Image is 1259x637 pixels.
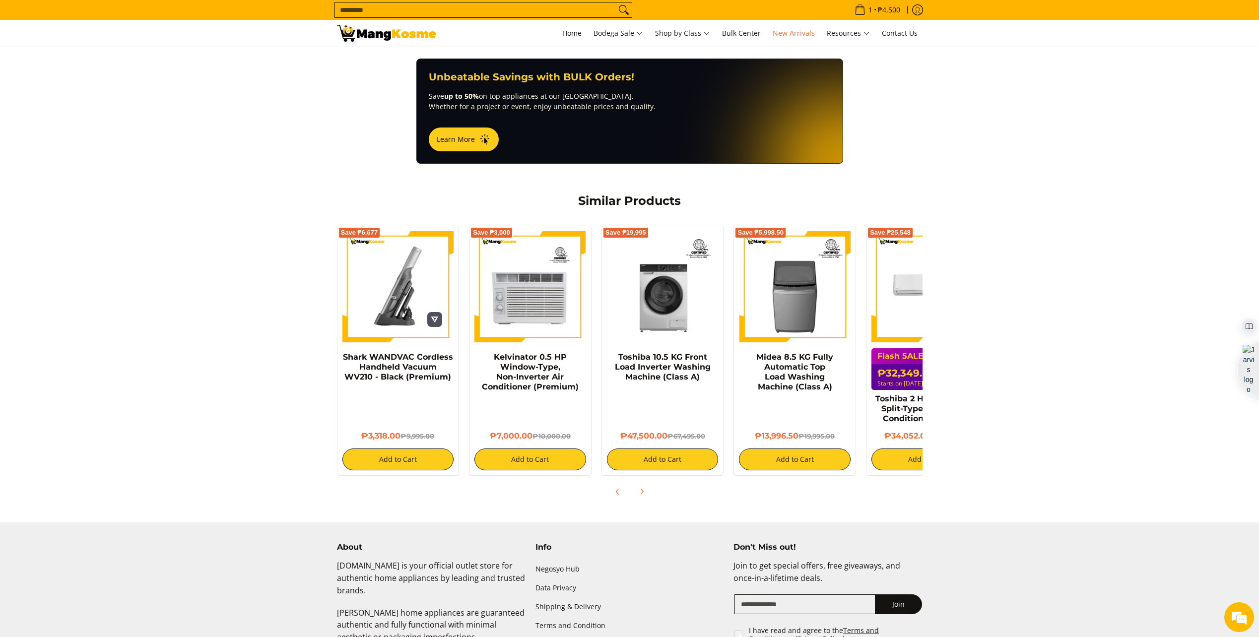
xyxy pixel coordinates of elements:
[535,578,724,597] a: Data Privacy
[871,231,983,343] img: Toshiba 2 HP New Model Split-Type Inverter Air Conditioner (Class A)
[756,352,833,391] a: Midea 8.5 KG Fully Automatic Top Load Washing Machine (Class A)
[429,127,499,151] button: Learn More
[773,28,815,38] span: New Arrivals
[535,617,724,636] a: Terms and Condition
[798,432,835,440] del: ₱19,995.00
[337,560,526,606] p: [DOMAIN_NAME] is your official outlet store for authentic home appliances by leading and trusted ...
[877,20,923,47] a: Contact Us
[163,5,187,29] div: Minimize live chat window
[532,432,571,440] del: ₱10,000.00
[768,20,820,47] a: New Arrivals
[535,542,724,552] h4: Info
[607,481,629,503] button: Previous
[342,448,454,470] button: Add to Cart
[631,481,653,503] button: Next
[739,448,851,470] button: Add to Cart
[871,448,983,470] button: Add to Cart
[871,431,983,441] h6: ₱34,052.00
[535,560,724,578] a: Negosyo Hub
[562,28,582,38] span: Home
[416,59,843,164] a: Unbeatable Savings with BULK Orders! Saveup to 50%on top appliances at our [GEOGRAPHIC_DATA]. Whe...
[876,6,902,13] span: ₱4,500
[474,231,586,343] img: kelvinator-.5hp-window-type-airconditioner-full-view-mang-kosme
[667,432,705,440] del: ₱67,495.00
[337,542,526,552] h4: About
[827,27,870,40] span: Resources
[474,448,586,470] button: Add to Cart
[429,91,831,112] p: Save on top appliances at our [GEOGRAPHIC_DATA]. Whether for a project or event, enjoy unbeatable...
[446,20,923,47] nav: Main Menu
[589,20,648,47] a: Bodega Sale
[733,560,922,594] p: Join to get special offers, free giveaways, and once-in-a-lifetime deals.
[615,352,711,382] a: Toshiba 10.5 KG Front Load Inverter Washing Machine (Class A)
[342,231,454,343] img: Shark WANDVAC Cordless Handheld Vacuum WV210 - Black (Premium) - 0
[429,71,831,83] h3: Unbeatable Savings with BULK Orders!
[444,91,479,101] strong: up to 50%
[852,4,903,15] span: •
[342,431,454,441] h6: ₱3,318.00
[473,230,510,236] span: Save ₱3,000
[655,27,710,40] span: Shop by Class
[616,2,632,17] button: Search
[557,20,587,47] a: Home
[474,431,586,441] h6: ₱7,000.00
[875,394,979,423] a: Toshiba 2 HP New Model Split-Type Inverter Air Conditioner (Class A)
[5,271,189,306] textarea: Type your message and hit 'Enter'
[52,56,167,68] div: Chat with us now
[343,352,453,382] a: Shark WANDVAC Cordless Handheld Vacuum WV210 - Black (Premium)
[875,594,922,614] button: Join
[739,231,851,343] img: Midea 8.5 KG Fully Automatic Top Load Washing Machine (Class A)
[882,28,918,38] span: Contact Us
[822,20,875,47] a: Resources
[411,193,848,208] h2: Similar Products
[722,28,761,38] span: Bulk Center
[535,597,724,616] a: Shipping & Delivery
[482,352,579,391] a: Kelvinator 0.5 HP Window-Type, Non-Inverter Air Conditioner (Premium)
[607,231,719,343] img: Toshiba 10.5 KG Front Load Inverter Washing Machine (Class A)
[605,230,646,236] span: Save ₱19,995
[337,25,436,42] img: Toshiba Mini Dishwasher: Small Appliances Deal l Mang Kosme
[733,542,922,552] h4: Don't Miss out!
[717,20,766,47] a: Bulk Center
[737,230,784,236] span: Save ₱5,998.50
[739,431,851,441] h6: ₱13,996.50
[607,431,719,441] h6: ₱47,500.00
[650,20,715,47] a: Shop by Class
[594,27,643,40] span: Bodega Sale
[607,448,719,470] button: Add to Cart
[867,6,874,13] span: 1
[400,432,434,440] del: ₱9,995.00
[341,230,378,236] span: Save ₱6,677
[870,230,911,236] span: Save ₱25,548
[58,125,137,225] span: We're online!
